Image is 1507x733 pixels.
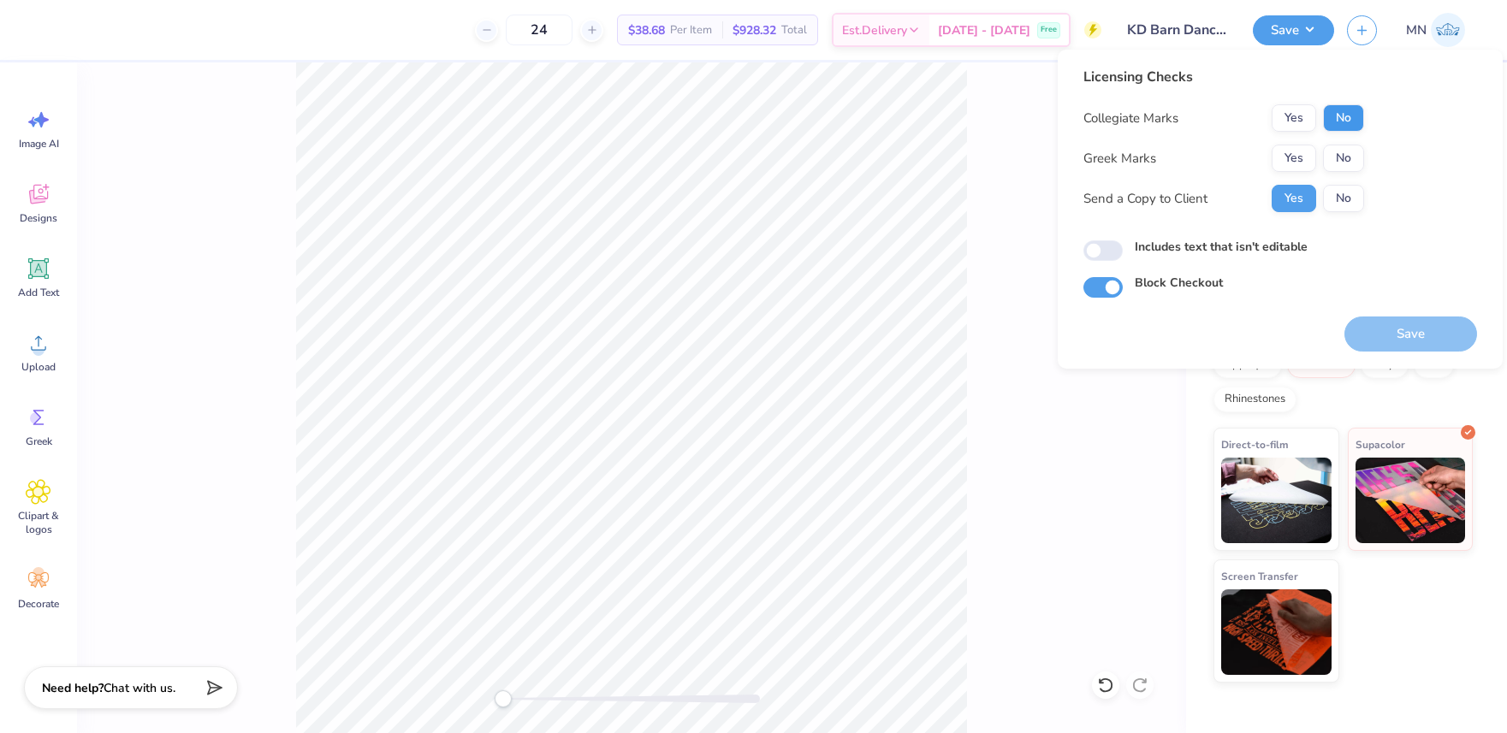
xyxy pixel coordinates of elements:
span: Total [781,21,807,39]
span: Direct-to-film [1221,435,1289,453]
input: – – [506,15,573,45]
span: Free [1041,24,1057,36]
span: Greek [26,434,52,448]
span: Designs [20,211,57,225]
div: Rhinestones [1213,387,1296,412]
strong: Need help? [42,680,104,696]
span: Image AI [19,137,59,151]
label: Block Checkout [1135,274,1223,292]
div: Collegiate Marks [1083,109,1178,128]
img: Supacolor [1356,458,1466,543]
a: MN [1398,13,1473,47]
button: No [1323,145,1364,172]
button: Save [1253,15,1334,45]
span: Screen Transfer [1221,567,1298,585]
span: Est. Delivery [842,21,907,39]
span: Upload [21,360,56,374]
img: Mark Navarro [1431,13,1465,47]
div: Accessibility label [495,690,512,707]
label: Includes text that isn't editable [1135,238,1308,256]
button: Yes [1272,145,1316,172]
span: $38.68 [628,21,665,39]
span: MN [1406,21,1427,40]
button: No [1323,185,1364,212]
button: Yes [1272,185,1316,212]
div: Greek Marks [1083,149,1156,168]
button: No [1323,104,1364,132]
span: Add Text [18,286,59,299]
span: Decorate [18,597,59,611]
div: Send a Copy to Client [1083,189,1207,209]
img: Screen Transfer [1221,589,1332,675]
img: Direct-to-film [1221,458,1332,543]
span: Supacolor [1356,435,1405,453]
div: Licensing Checks [1083,67,1364,87]
span: $928.32 [733,21,776,39]
span: Per Item [670,21,712,39]
span: Chat with us. [104,680,175,696]
button: Yes [1272,104,1316,132]
span: [DATE] - [DATE] [938,21,1030,39]
input: Untitled Design [1114,13,1240,47]
span: Clipart & logos [10,509,67,536]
